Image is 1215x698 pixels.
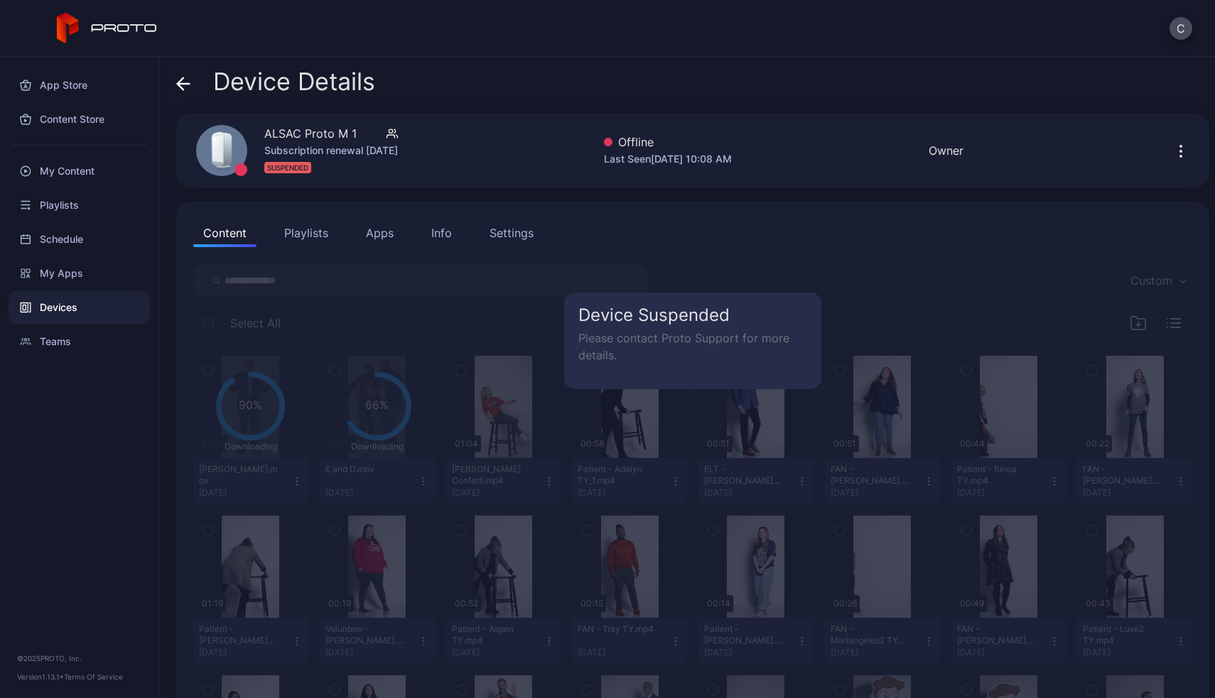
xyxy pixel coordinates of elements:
[264,162,311,173] div: SUSPENDED
[9,188,150,222] a: Playlists
[578,329,807,364] p: Please contact Proto Support for more details.
[264,142,398,159] div: Subscription renewal [DATE]
[356,219,404,247] button: Apps
[490,224,534,241] div: Settings
[9,325,150,359] a: Teams
[9,154,150,188] a: My Content
[9,290,150,325] a: Devices
[480,219,544,247] button: Settings
[604,133,732,151] div: Offline
[274,219,338,247] button: Playlists
[431,224,452,241] div: Info
[421,219,462,247] button: Info
[9,68,150,102] a: App Store
[264,125,357,142] div: ALSAC Proto M 1
[604,151,732,168] div: Last Seen [DATE] 10:08 AM
[578,307,807,324] h5: Device Suspended
[193,219,256,247] button: Content
[9,256,150,290] a: My Apps
[64,672,123,681] a: Terms Of Service
[213,68,375,95] span: Device Details
[17,653,141,664] div: © 2025 PROTO, Inc.
[9,102,150,136] a: Content Store
[929,142,963,159] div: Owner
[17,672,64,681] span: Version 1.13.1 •
[1170,17,1192,40] button: C
[9,222,150,256] a: Schedule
